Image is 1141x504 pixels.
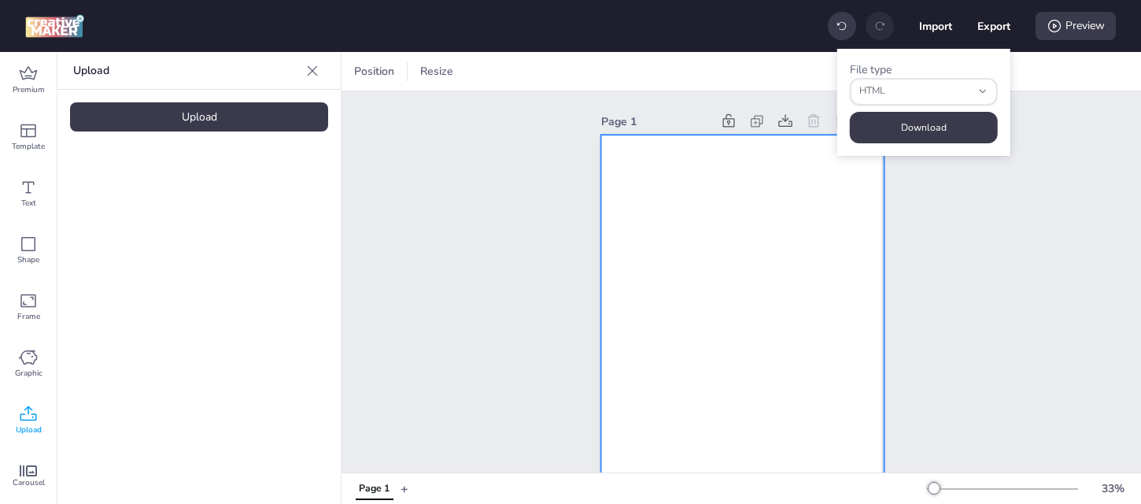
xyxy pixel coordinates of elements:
div: Tabs [348,475,401,502]
span: Carousel [13,476,45,489]
p: Upload [73,52,300,90]
button: Import [919,9,952,43]
button: Download [850,112,998,143]
div: 33 % [1094,480,1132,497]
span: Shape [17,254,39,266]
img: logo Creative Maker [25,14,84,38]
span: Resize [417,63,456,80]
button: Export [977,9,1010,43]
span: Upload [16,424,42,436]
span: Position [351,63,397,80]
button: + [401,475,408,502]
span: Text [21,197,36,209]
div: Page 1 [359,482,390,496]
span: Premium [13,83,45,96]
span: Template [12,140,45,153]
span: Graphic [15,367,42,380]
div: Upload [70,102,328,132]
div: Preview [1036,12,1116,40]
button: fileType [850,78,998,106]
div: Page 1 [601,113,711,130]
span: HTML [859,84,971,98]
label: File type [850,62,892,77]
span: Frame [17,310,40,323]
